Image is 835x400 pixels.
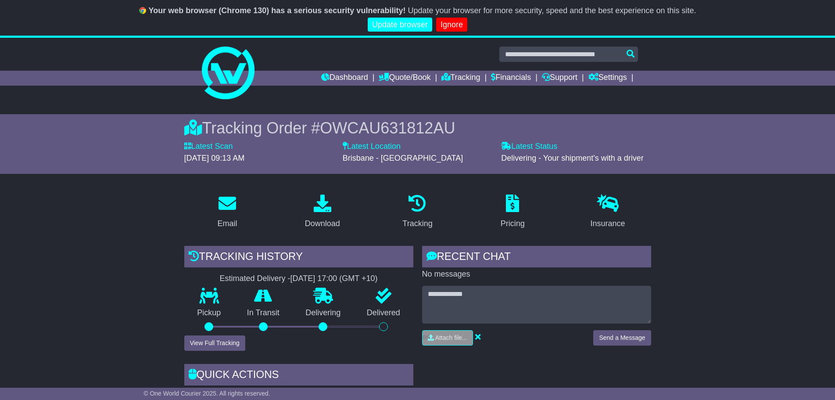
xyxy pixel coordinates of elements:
[397,191,438,233] a: Tracking
[184,274,413,284] div: Estimated Delivery -
[184,142,233,151] label: Latest Scan
[501,142,557,151] label: Latest Status
[408,6,696,15] span: Update your browser for more security, speed and the best experience on this site.
[184,246,413,270] div: Tracking history
[234,308,293,318] p: In Transit
[299,191,346,233] a: Download
[321,71,368,86] a: Dashboard
[184,154,245,162] span: [DATE] 09:13 AM
[501,154,644,162] span: Delivering - Your shipment's with a driver
[441,71,480,86] a: Tracking
[184,308,234,318] p: Pickup
[422,270,651,279] p: No messages
[143,390,270,397] span: © One World Courier 2025. All rights reserved.
[542,71,577,86] a: Support
[293,308,354,318] p: Delivering
[217,218,237,230] div: Email
[422,246,651,270] div: RECENT CHAT
[585,191,631,233] a: Insurance
[354,308,413,318] p: Delivered
[149,6,406,15] b: Your web browser (Chrome 130) has a serious security vulnerability!
[379,71,430,86] a: Quote/Book
[211,191,243,233] a: Email
[436,18,467,32] a: Ignore
[184,364,413,388] div: Quick Actions
[343,154,463,162] span: Brisbane - [GEOGRAPHIC_DATA]
[290,274,378,284] div: [DATE] 17:00 (GMT +10)
[320,119,455,137] span: OWCAU631812AU
[593,330,651,346] button: Send a Message
[368,18,432,32] a: Update browser
[184,119,651,137] div: Tracking Order #
[402,218,432,230] div: Tracking
[588,71,627,86] a: Settings
[495,191,530,233] a: Pricing
[305,218,340,230] div: Download
[184,335,245,351] button: View Full Tracking
[501,218,525,230] div: Pricing
[591,218,625,230] div: Insurance
[491,71,531,86] a: Financials
[343,142,401,151] label: Latest Location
